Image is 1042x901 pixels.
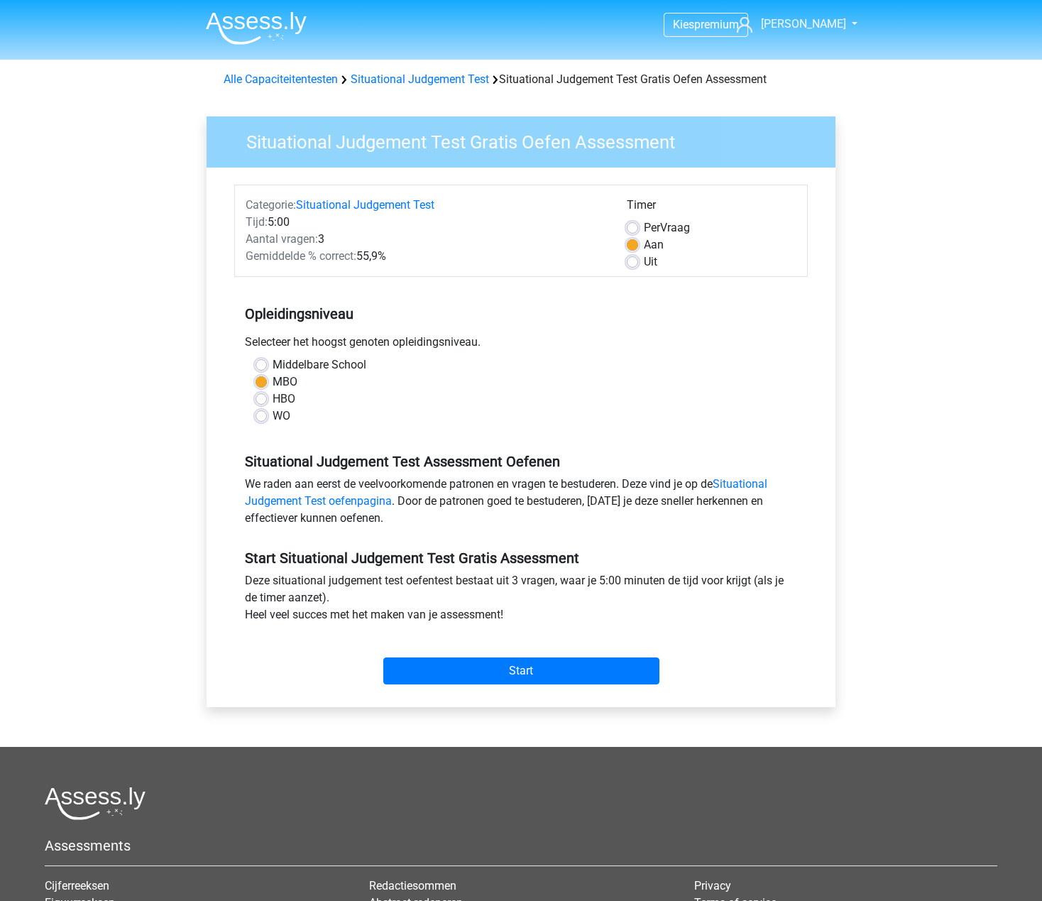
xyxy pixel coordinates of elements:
[694,879,731,892] a: Privacy
[246,249,356,263] span: Gemiddelde % correct:
[627,197,796,219] div: Timer
[206,11,307,45] img: Assessly
[224,72,338,86] a: Alle Capaciteitentesten
[45,787,146,820] img: Assessly logo
[234,334,808,356] div: Selecteer het hoogst genoten opleidingsniveau.
[218,71,824,88] div: Situational Judgement Test Gratis Oefen Assessment
[644,253,657,271] label: Uit
[664,15,747,34] a: Kiespremium
[234,572,808,629] div: Deze situational judgement test oefentest bestaat uit 3 vragen, waar je 5:00 minuten de tijd voor...
[234,476,808,533] div: We raden aan eerst de veelvoorkomende patronen en vragen te bestuderen. Deze vind je op de . Door...
[644,221,660,234] span: Per
[235,214,616,231] div: 5:00
[245,300,797,328] h5: Opleidingsniveau
[351,72,489,86] a: Situational Judgement Test
[731,16,848,33] a: [PERSON_NAME]
[296,198,434,212] a: Situational Judgement Test
[235,248,616,265] div: 55,9%
[644,219,690,236] label: Vraag
[235,231,616,248] div: 3
[229,126,825,153] h3: Situational Judgement Test Gratis Oefen Assessment
[273,356,366,373] label: Middelbare School
[45,879,109,892] a: Cijferreeksen
[245,550,797,567] h5: Start Situational Judgement Test Gratis Assessment
[673,18,694,31] span: Kies
[694,18,739,31] span: premium
[273,373,297,391] label: MBO
[369,879,456,892] a: Redactiesommen
[383,657,659,684] input: Start
[246,198,296,212] span: Categorie:
[761,17,846,31] span: [PERSON_NAME]
[273,391,295,408] label: HBO
[644,236,664,253] label: Aan
[273,408,290,425] label: WO
[45,837,997,854] h5: Assessments
[246,232,318,246] span: Aantal vragen:
[246,215,268,229] span: Tijd:
[245,453,797,470] h5: Situational Judgement Test Assessment Oefenen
